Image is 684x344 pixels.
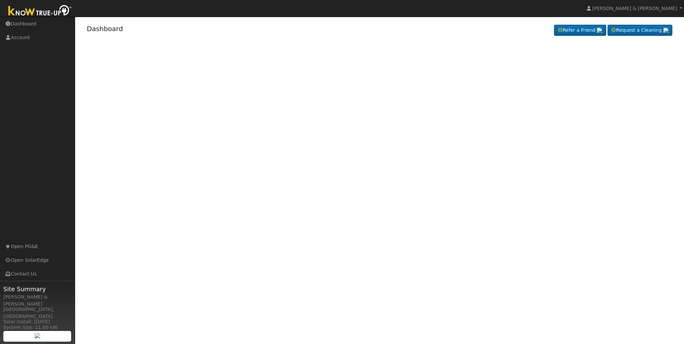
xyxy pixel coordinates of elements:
div: System Size: 11.60 kW [3,324,71,331]
a: Request a Cleaning [608,25,672,36]
div: [PERSON_NAME] & [PERSON_NAME] [3,294,71,308]
img: retrieve [663,28,669,33]
span: [PERSON_NAME] & [PERSON_NAME] [592,6,677,11]
div: Solar Install: [DATE] [3,318,71,325]
img: Know True-Up [5,4,75,19]
span: Site Summary [3,284,71,294]
a: Refer a Friend [554,25,606,36]
a: Dashboard [87,25,123,33]
div: [GEOGRAPHIC_DATA], [GEOGRAPHIC_DATA] [3,306,71,320]
img: retrieve [35,333,40,338]
img: retrieve [597,28,602,33]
